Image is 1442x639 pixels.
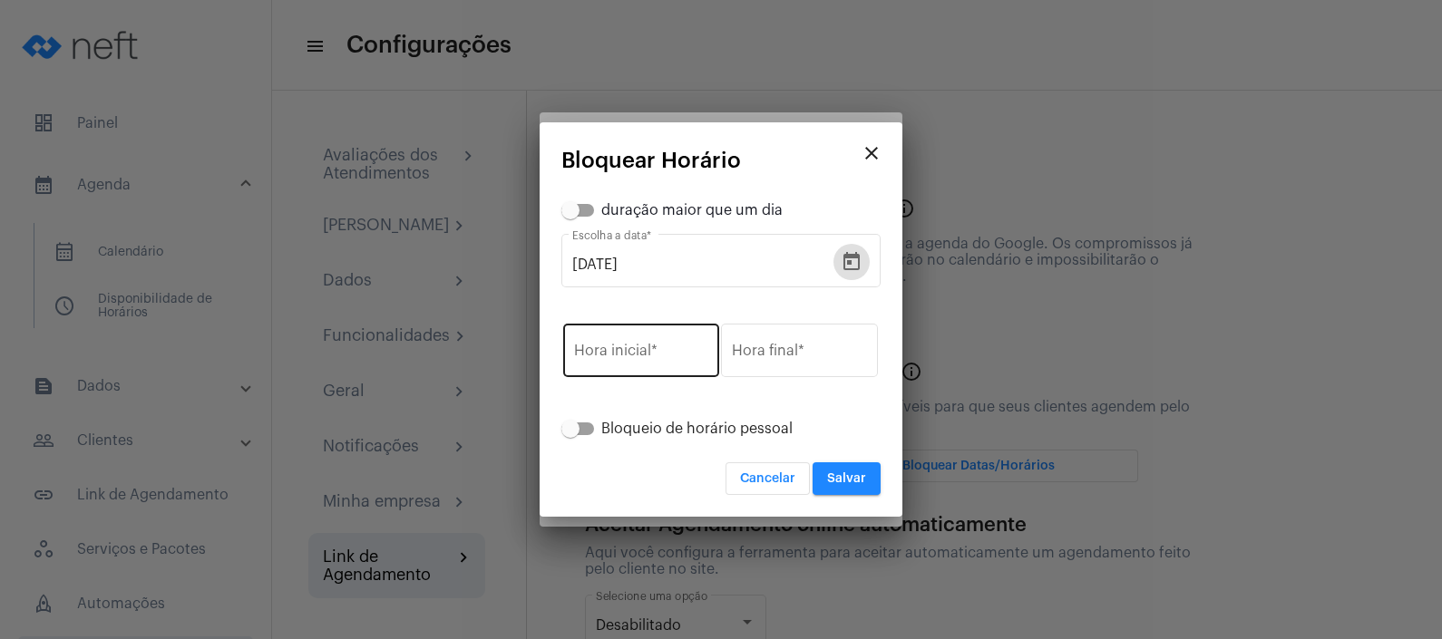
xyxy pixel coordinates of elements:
[732,346,866,363] input: Hora
[726,462,810,495] button: Cancelar
[601,418,793,440] span: Bloqueio de horário pessoal
[827,472,866,485] span: Salvar
[833,244,870,280] button: Open calendar
[813,462,881,495] button: Salvar
[601,199,783,221] span: duração maior que um dia
[740,472,795,485] span: Cancelar
[561,149,853,172] mat-card-title: Bloquear Horário
[861,142,882,164] mat-icon: close
[574,346,708,363] input: Hora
